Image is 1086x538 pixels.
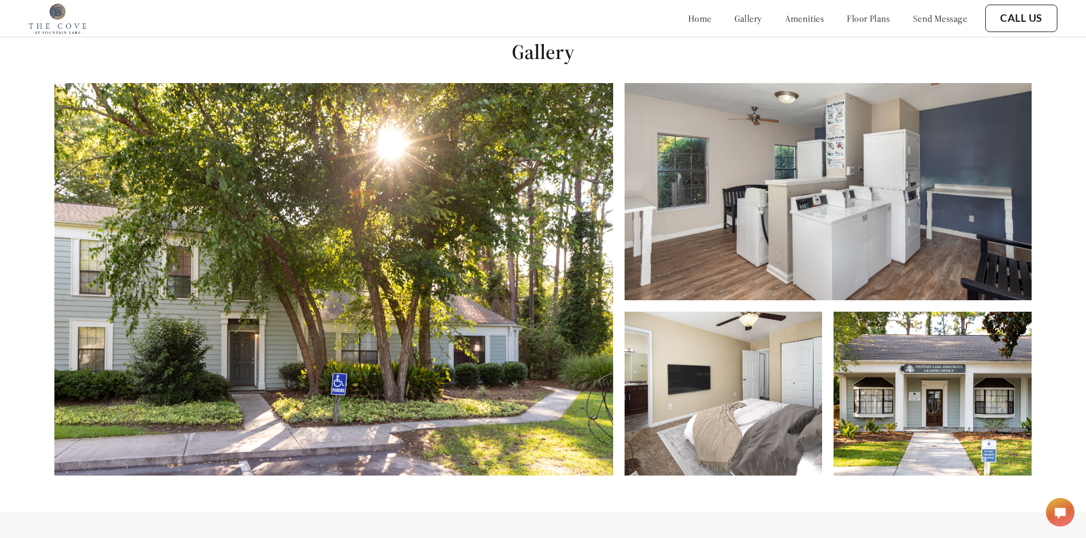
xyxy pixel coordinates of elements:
a: Call Us [1000,12,1042,25]
a: home [688,13,712,24]
img: Alt text [834,312,1032,476]
a: gallery [734,13,762,24]
a: send message [913,13,967,24]
img: Alt text [54,83,613,476]
a: amenities [785,13,824,24]
img: Alt text [625,312,823,476]
img: Company logo [29,3,86,34]
img: Alt text [625,83,1032,300]
button: Call Us [985,5,1057,32]
a: floor plans [847,13,890,24]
